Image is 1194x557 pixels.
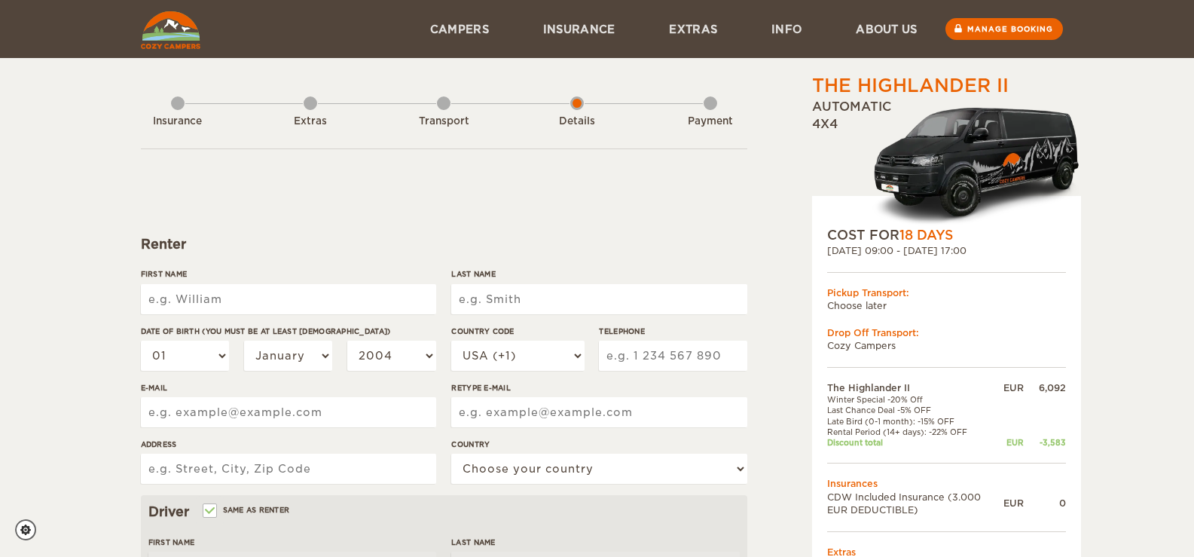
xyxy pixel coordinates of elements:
label: Country Code [451,326,584,337]
td: Choose later [827,299,1066,312]
div: [DATE] 09:00 - [DATE] 17:00 [827,244,1066,257]
div: Insurance [136,115,219,129]
td: Rental Period (14+ days): -22% OFF [827,427,1003,437]
td: CDW Included Insurance (3.000 EUR DEDUCTIBLE) [827,491,1003,516]
input: e.g. 1 234 567 890 [599,341,747,371]
input: Same as renter [204,507,214,517]
label: E-mail [141,382,436,393]
div: The Highlander II [812,73,1009,99]
td: The Highlander II [827,381,1003,394]
label: Date of birth (You must be at least [DEMOGRAPHIC_DATA]) [141,326,436,337]
label: Last Name [451,268,747,280]
td: Winter Special -20% Off [827,394,1003,405]
input: e.g. Street, City, Zip Code [141,454,436,484]
label: Same as renter [204,503,290,517]
div: 0 [1024,497,1066,510]
input: e.g. example@example.com [141,397,436,427]
div: -3,583 [1024,437,1066,448]
td: Discount total [827,437,1003,448]
div: Renter [141,235,747,253]
label: Last Name [451,537,739,548]
label: Country [451,439,747,450]
div: Transport [402,115,485,129]
input: e.g. William [141,284,436,314]
div: Extras [269,115,352,129]
label: Address [141,439,436,450]
img: HighlanderXL.png [872,103,1081,226]
div: Driver [148,503,740,521]
div: EUR [1003,497,1024,510]
div: EUR [1003,437,1024,448]
label: Retype E-mail [451,382,747,393]
div: Automatic 4x4 [812,99,1081,226]
td: Insurances [827,477,1066,490]
div: 6,092 [1024,381,1066,394]
td: Last Chance Deal -5% OFF [827,405,1003,415]
input: e.g. example@example.com [451,397,747,427]
a: Manage booking [945,18,1063,40]
input: e.g. Smith [451,284,747,314]
label: Telephone [599,326,747,337]
a: Cookie settings [15,519,46,540]
td: Cozy Campers [827,339,1066,352]
div: Pickup Transport: [827,286,1066,299]
div: Payment [669,115,752,129]
span: 18 Days [899,228,953,243]
div: Drop Off Transport: [827,326,1066,339]
td: Late Bird (0-1 month): -15% OFF [827,416,1003,427]
label: First Name [148,537,436,548]
div: EUR [1003,381,1024,394]
div: Details [536,115,618,129]
label: First Name [141,268,436,280]
div: COST FOR [827,226,1066,244]
img: Cozy Campers [141,11,200,49]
